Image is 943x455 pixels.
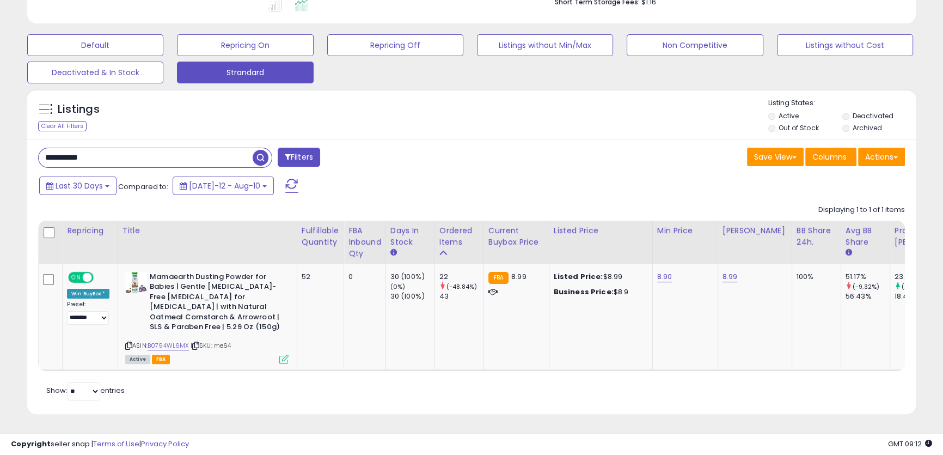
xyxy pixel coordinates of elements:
button: Default [27,34,163,56]
div: Ordered Items [439,225,479,248]
div: 51.17% [846,272,890,282]
label: Active [779,111,799,120]
b: Business Price: [554,287,614,297]
div: Avg BB Share [846,225,885,248]
button: Deactivated & In Stock [27,62,163,83]
span: OFF [92,272,109,282]
label: Out of Stock [779,123,818,132]
div: $8.9 [554,287,644,297]
div: Days In Stock [390,225,430,248]
a: Privacy Policy [141,439,189,449]
button: [DATE]-12 - Aug-10 [173,177,274,195]
div: 0 [348,272,377,282]
strong: Copyright [11,439,51,449]
div: Preset: [67,301,109,325]
small: (-48.84%) [446,282,477,291]
button: Last 30 Days [39,177,117,195]
div: Win BuyBox * [67,289,109,299]
span: FBA [152,355,170,364]
small: (0%) [390,282,406,291]
button: Listings without Cost [777,34,913,56]
button: Actions [858,148,905,166]
span: All listings currently available for purchase on Amazon [125,355,150,364]
a: B0794WL6MX [148,341,189,350]
span: Columns [812,151,847,162]
span: 2025-09-10 09:12 GMT [888,439,932,449]
div: Fulfillable Quantity [302,225,339,248]
div: 30 (100%) [390,272,434,282]
div: 22 [439,272,483,282]
span: Show: entries [46,385,125,396]
div: 56.43% [846,292,890,301]
div: seller snap | | [11,439,189,450]
small: (28.96%) [902,282,929,291]
small: (-9.32%) [853,282,879,291]
div: Repricing [67,225,113,236]
div: Clear All Filters [38,121,87,131]
button: Columns [805,148,856,166]
div: BB Share 24h. [797,225,836,248]
div: 43 [439,292,483,301]
div: 52 [302,272,335,282]
span: ON [69,272,83,282]
button: Non Competitive [627,34,763,56]
p: Listing States: [768,98,916,108]
div: Current Buybox Price [488,225,544,248]
button: Repricing On [177,34,313,56]
button: Save View [747,148,804,166]
div: 30 (100%) [390,292,434,301]
b: Listed Price: [554,271,603,282]
label: Deactivated [853,111,893,120]
div: $8.99 [554,272,644,282]
a: 8.90 [657,271,672,282]
small: Avg BB Share. [846,248,852,258]
b: Mamaearth Dusting Powder for Babies | Gentle [MEDICAL_DATA]-Free [MEDICAL_DATA] for [MEDICAL_DATA... [150,272,282,335]
div: Listed Price [554,225,648,236]
div: Min Price [657,225,713,236]
div: ASIN: [125,272,289,363]
div: [PERSON_NAME] [722,225,787,236]
a: 8.99 [722,271,738,282]
span: 8.99 [511,271,526,282]
h5: Listings [58,102,100,117]
button: Filters [278,148,320,167]
img: 41cOBlxzKJL._SL40_.jpg [125,272,147,294]
small: Days In Stock. [390,248,397,258]
a: Terms of Use [93,439,139,449]
div: Title [123,225,292,236]
small: FBA [488,272,509,284]
div: FBA inbound Qty [348,225,381,259]
div: Displaying 1 to 1 of 1 items [818,205,905,215]
div: 100% [797,272,832,282]
span: [DATE]-12 - Aug-10 [189,180,260,191]
button: Strandard [177,62,313,83]
button: Listings without Min/Max [477,34,613,56]
button: Repricing Off [327,34,463,56]
span: Last 30 Days [56,180,103,191]
label: Archived [853,123,882,132]
span: Compared to: [118,181,168,192]
span: | SKU: me64 [191,341,231,350]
